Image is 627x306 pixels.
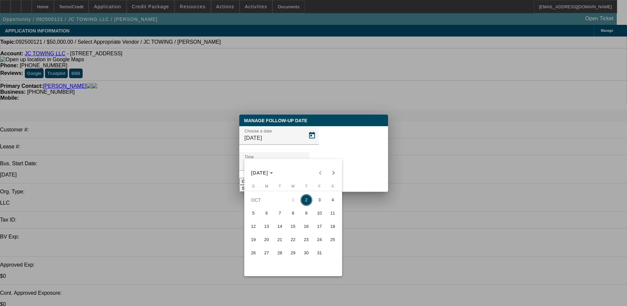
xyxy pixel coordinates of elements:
[252,184,255,188] span: S
[300,221,312,232] span: 16
[260,220,273,233] button: October 13, 2025
[247,246,260,260] button: October 26, 2025
[247,220,260,233] button: October 12, 2025
[300,246,313,260] button: October 30, 2025
[300,194,312,206] span: 2
[300,207,312,219] span: 9
[313,233,326,246] button: October 24, 2025
[273,233,287,246] button: October 21, 2025
[265,184,268,188] span: M
[313,193,326,207] button: October 3, 2025
[300,207,313,220] button: October 9, 2025
[274,234,286,246] span: 21
[326,207,339,220] button: October 11, 2025
[248,247,259,259] span: 26
[327,207,339,219] span: 11
[287,234,299,246] span: 22
[273,220,287,233] button: October 14, 2025
[326,220,339,233] button: October 18, 2025
[313,207,326,220] button: October 10, 2025
[314,234,326,246] span: 24
[332,184,334,188] span: S
[273,246,287,260] button: October 28, 2025
[273,207,287,220] button: October 7, 2025
[300,220,313,233] button: October 16, 2025
[261,247,273,259] span: 27
[261,221,273,232] span: 13
[291,184,294,188] span: W
[261,234,273,246] span: 20
[279,184,281,188] span: T
[287,233,300,246] button: October 22, 2025
[249,167,276,179] button: Choose month and year
[287,207,299,219] span: 8
[247,233,260,246] button: October 19, 2025
[313,246,326,260] button: October 31, 2025
[313,220,326,233] button: October 17, 2025
[248,207,259,219] span: 5
[274,247,286,259] span: 28
[314,247,326,259] span: 31
[287,193,300,207] button: October 1, 2025
[248,221,259,232] span: 12
[327,221,339,232] span: 18
[300,234,312,246] span: 23
[287,207,300,220] button: October 8, 2025
[327,166,340,179] button: Next month
[274,207,286,219] span: 7
[305,184,307,188] span: T
[300,193,313,207] button: October 2, 2025
[314,207,326,219] span: 10
[247,207,260,220] button: October 5, 2025
[287,220,300,233] button: October 15, 2025
[287,246,300,260] button: October 29, 2025
[248,234,259,246] span: 19
[314,194,326,206] span: 3
[318,184,321,188] span: F
[261,207,273,219] span: 6
[326,233,339,246] button: October 25, 2025
[327,194,339,206] span: 4
[247,193,287,207] td: OCT
[260,246,273,260] button: October 27, 2025
[300,233,313,246] button: October 23, 2025
[326,193,339,207] button: October 4, 2025
[287,247,299,259] span: 29
[260,233,273,246] button: October 20, 2025
[327,234,339,246] span: 25
[314,221,326,232] span: 17
[260,207,273,220] button: October 6, 2025
[251,170,268,176] span: [DATE]
[287,221,299,232] span: 15
[287,194,299,206] span: 1
[300,247,312,259] span: 30
[274,221,286,232] span: 14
